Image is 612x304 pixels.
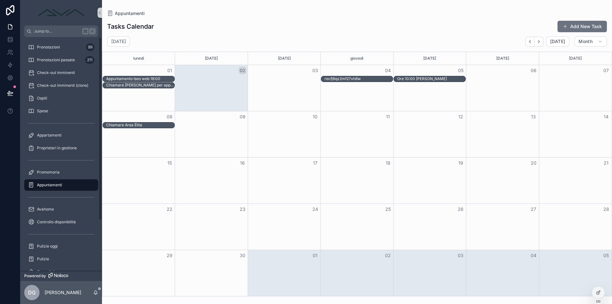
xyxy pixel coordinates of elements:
[557,21,607,32] button: Add New Task
[530,252,537,259] button: 04
[24,54,98,66] a: Prenotazioni passate211
[37,219,76,225] span: Controllo disponibilità
[530,205,537,213] button: 27
[249,52,319,65] div: [DATE]
[457,159,464,167] button: 19
[166,159,173,167] button: 15
[20,271,102,281] a: Powered by
[239,205,246,213] button: 23
[602,205,610,213] button: 28
[102,52,612,296] div: Month View
[36,8,87,18] img: App logo
[106,83,174,88] div: Chiamare [PERSON_NAME] per appuntamento
[24,204,98,215] a: Avahome
[384,205,392,213] button: 25
[37,70,75,75] span: Check-out imminenti
[540,52,611,65] div: [DATE]
[37,83,88,88] span: Check-out imminenti (clone)
[24,273,46,278] span: Powered by
[45,289,81,296] p: [PERSON_NAME]
[602,113,610,121] button: 14
[322,52,392,65] div: giovedì
[24,26,98,37] button: Jump to...K
[24,41,98,53] a: Prenotazioni99
[28,289,36,296] span: DG
[384,159,392,167] button: 18
[106,76,160,81] div: Appuntamento Iseo web 16:00
[550,39,565,44] span: [DATE]
[24,142,98,154] a: Proprietari in gestione
[37,244,58,249] span: Pulizie oggi
[37,269,56,274] span: Ore pulizie
[34,29,80,34] span: Jump to...
[20,37,102,271] div: scrollable content
[37,96,47,101] span: Ospiti
[530,67,537,74] button: 06
[384,252,392,259] button: 02
[85,56,94,64] div: 211
[115,10,145,17] span: Appuntamenti
[395,52,465,65] div: [DATE]
[106,122,142,128] div: Chiamare Area Élite
[457,67,464,74] button: 05
[24,130,98,141] a: Appartamenti
[37,45,60,50] span: Prenotazioni
[24,167,98,178] a: Promemoria
[239,159,246,167] button: 16
[166,252,173,259] button: 29
[311,113,319,121] button: 10
[467,52,538,65] div: [DATE]
[24,93,98,104] a: Ospiti
[176,52,246,65] div: [DATE]
[579,39,593,44] span: Month
[457,252,464,259] button: 03
[530,159,537,167] button: 20
[311,252,319,259] button: 01
[546,36,569,47] button: [DATE]
[535,37,543,47] button: Next
[111,38,126,45] h2: [DATE]
[166,205,173,213] button: 22
[457,205,464,213] button: 26
[24,216,98,228] a: Controllo disponibilità
[530,113,537,121] button: 13
[24,266,98,278] a: Ore pulizie
[24,253,98,265] a: Pulizie
[397,76,447,81] div: Ore 10:00 [PERSON_NAME]
[397,76,447,82] div: Ore 10:00 Iseo Claudio Gaffurini
[106,82,174,88] div: Chiamare Claudio gaffurini per appuntamento
[24,80,98,91] a: Check-out imminenti (clone)
[106,122,142,128] div: Chiamare Area Élite
[103,52,174,65] div: lunedì
[324,76,361,81] div: recfj6qz2mf27xh6w
[239,67,246,74] button: 02
[457,113,464,121] button: 12
[311,205,319,213] button: 24
[602,67,610,74] button: 07
[37,145,77,151] span: Proprietari in gestione
[24,241,98,252] a: Pulizie oggi
[24,179,98,191] a: Appuntamenti
[37,207,54,212] span: Avahome
[24,67,98,78] a: Check-out imminenti
[37,133,62,138] span: Appartamenti
[37,256,49,262] span: Pulizie
[602,159,610,167] button: 21
[24,105,98,117] a: Spese
[239,113,246,121] button: 09
[37,170,60,175] span: Promemoria
[311,159,319,167] button: 17
[384,113,392,121] button: 11
[239,252,246,259] button: 30
[602,252,610,259] button: 05
[384,67,392,74] button: 04
[525,37,535,47] button: Back
[107,10,145,17] a: Appuntamenti
[37,57,75,63] span: Prenotazioni passate
[166,67,173,74] button: 01
[37,182,62,188] span: Appuntamenti
[37,108,48,114] span: Spese
[106,76,160,82] div: Appuntamento Iseo web 16:00
[107,22,154,31] h1: Tasks Calendar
